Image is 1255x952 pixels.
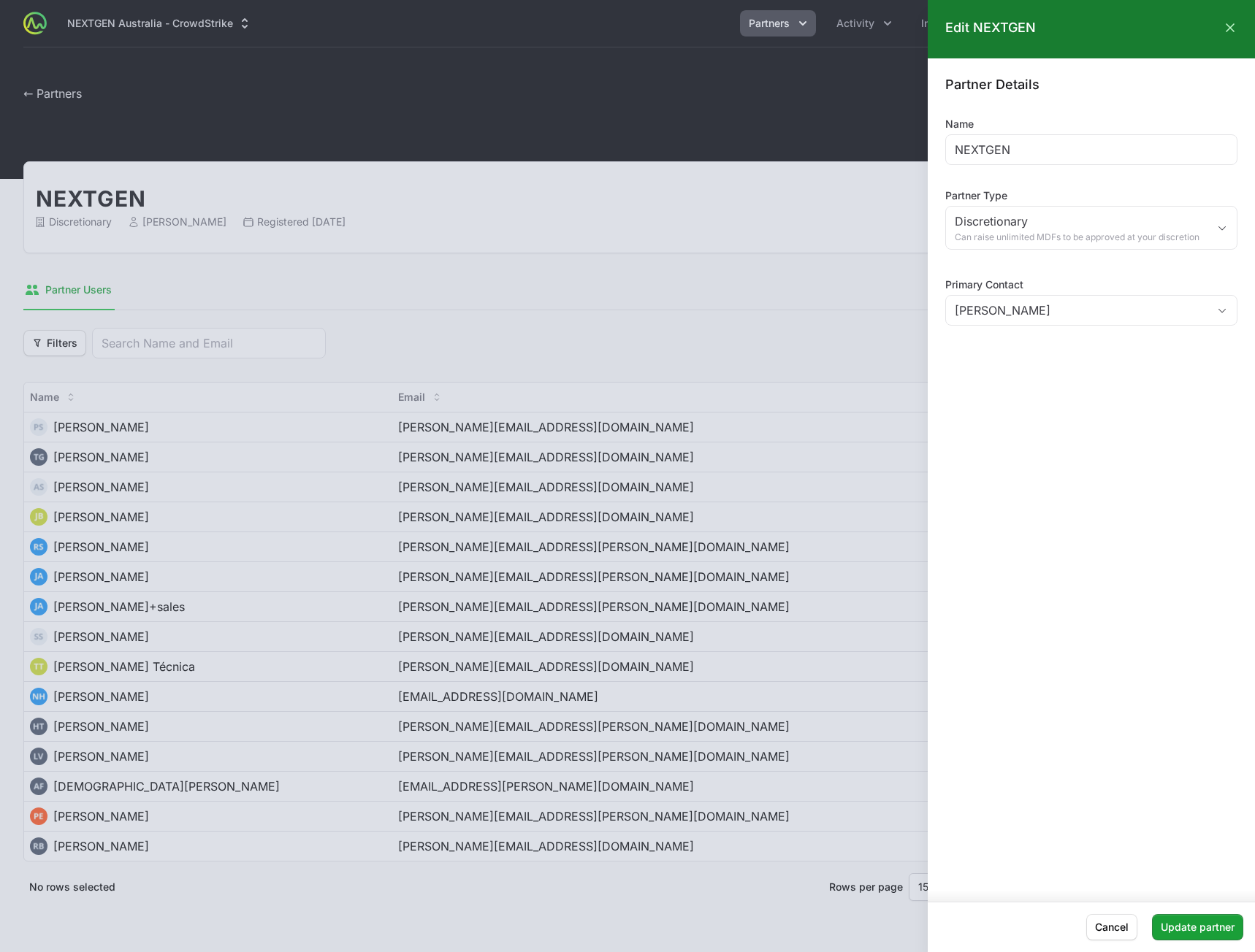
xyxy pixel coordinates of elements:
[945,277,1237,292] label: Primary Contact
[1161,918,1235,936] span: Update partner
[955,231,1208,243] span: Can raise unlimited MDFs to be approved at your discretion
[955,141,1228,158] input: Enter partner name
[946,207,1237,249] button: DiscretionaryCan raise unlimited MDFs to be approved at your discretion
[1095,918,1129,936] span: Cancel
[1086,914,1137,940] button: Cancel
[945,117,974,131] label: Name
[945,76,1237,93] h3: Partner Details
[1152,914,1243,940] button: Update partner
[945,18,1036,38] h2: Edit NEXTGEN
[1208,296,1237,325] div: Open
[955,212,1208,230] span: Discretionary
[945,188,1237,203] label: Partner Type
